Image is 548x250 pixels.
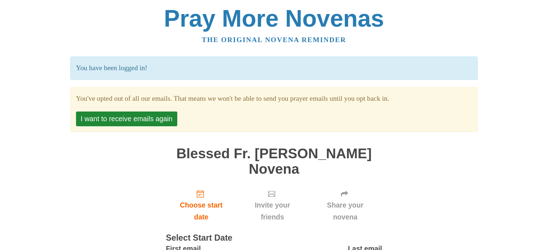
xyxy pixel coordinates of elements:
[316,199,375,223] span: Share your novena
[76,93,472,105] section: You've opted out of all our emails. That means we won't be able to send you prayer emails until y...
[166,233,382,243] h3: Select Start Date
[166,146,382,177] h1: Blessed Fr. [PERSON_NAME] Novena
[166,184,237,227] a: Choose start date
[76,112,177,126] button: I want to receive emails again
[244,199,301,223] span: Invite your friends
[173,199,230,223] span: Choose start date
[70,56,478,80] p: You have been logged in!
[202,36,346,44] a: The original novena reminder
[164,5,384,32] a: Pray More Novenas
[236,184,308,227] div: Click "Next" to confirm your start date first.
[308,184,382,227] div: Click "Next" to confirm your start date first.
